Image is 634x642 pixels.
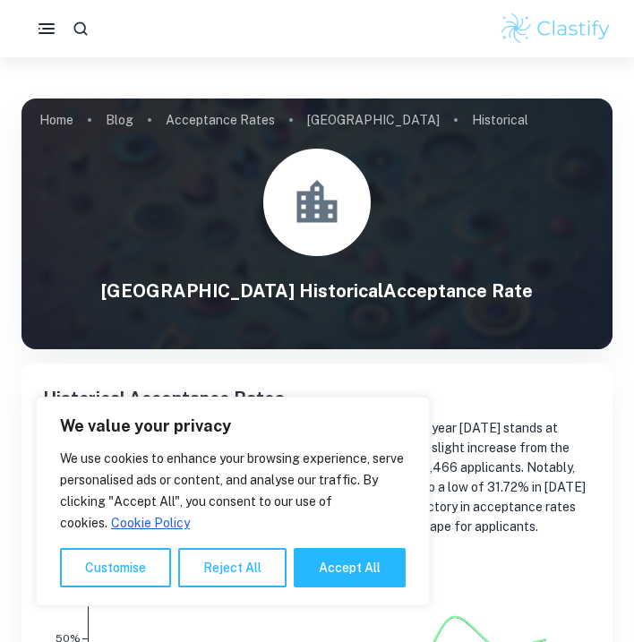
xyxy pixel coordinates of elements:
div: We value your privacy [36,397,430,606]
h1: [GEOGRAPHIC_DATA] Historical Acceptance Rate [21,278,613,304]
button: Accept All [294,548,406,587]
a: Home [39,107,73,133]
p: Historical [472,110,528,130]
a: Acceptance Rates [166,107,275,133]
button: Customise [60,548,171,587]
button: Reject All [178,548,287,587]
a: Blog [106,107,133,133]
p: We value your privacy [60,415,406,437]
img: Clastify logo [499,11,613,47]
p: We use cookies to enhance your browsing experience, serve personalised ads or content, and analys... [60,448,406,534]
a: [GEOGRAPHIC_DATA] [307,107,440,133]
a: Cookie Policy [110,515,191,531]
h5: Historical Acceptance Rates [43,385,591,411]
